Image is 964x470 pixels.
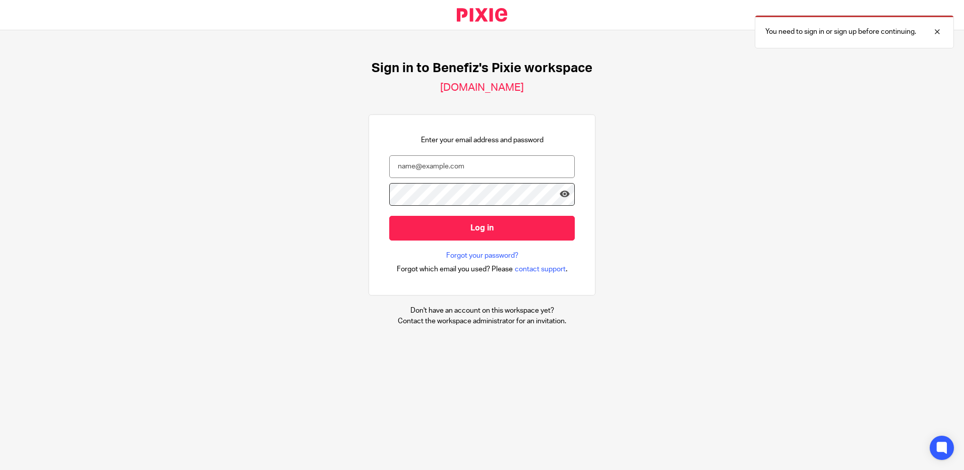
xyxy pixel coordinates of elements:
[389,155,575,178] input: name@example.com
[397,263,568,275] div: .
[398,316,566,326] p: Contact the workspace administrator for an invitation.
[397,264,513,274] span: Forgot which email you used? Please
[372,61,592,76] h1: Sign in to Benefiz's Pixie workspace
[389,216,575,241] input: Log in
[446,251,518,261] a: Forgot your password?
[421,135,544,145] p: Enter your email address and password
[765,27,916,37] p: You need to sign in or sign up before continuing.
[398,306,566,316] p: Don't have an account on this workspace yet?
[515,264,566,274] span: contact support
[440,81,524,94] h2: [DOMAIN_NAME]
